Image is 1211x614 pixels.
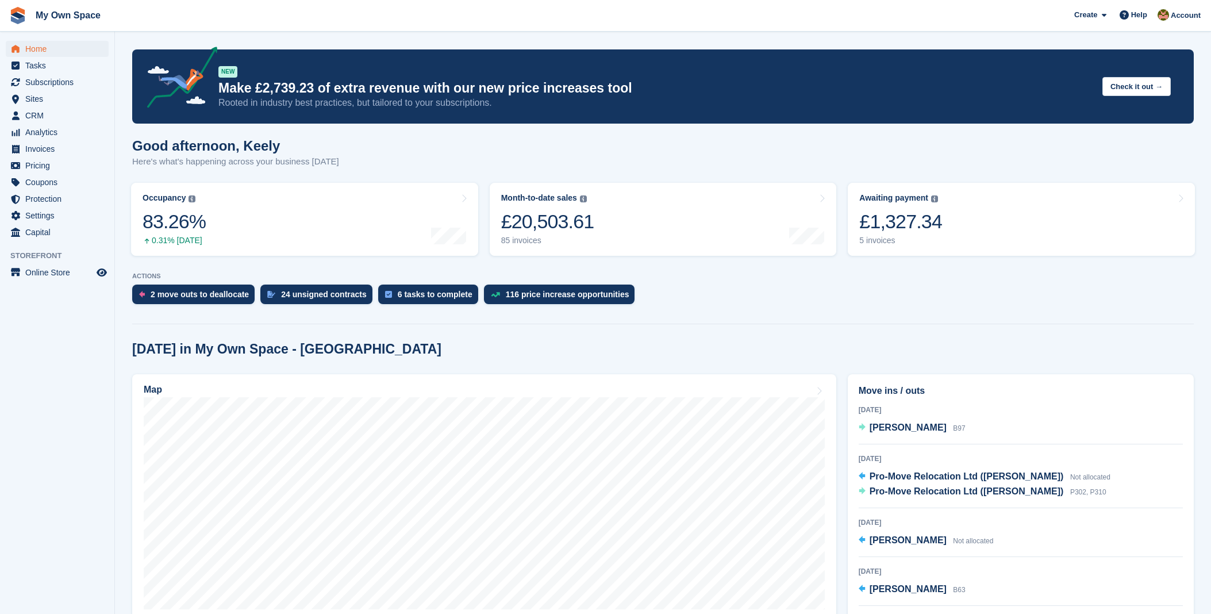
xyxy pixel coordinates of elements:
button: Check it out → [1102,77,1171,96]
a: menu [6,174,109,190]
a: menu [6,158,109,174]
a: [PERSON_NAME] Not allocated [859,534,994,548]
div: 5 invoices [859,236,942,245]
img: icon-info-grey-7440780725fd019a000dd9b08b2336e03edf1995a4989e88bcd33f0948082b44.svg [580,195,587,202]
div: 116 price increase opportunities [506,290,629,299]
div: Month-to-date sales [501,193,577,203]
a: 2 move outs to deallocate [132,285,260,310]
span: [PERSON_NAME] [870,535,947,545]
span: P302, P310 [1070,488,1106,496]
img: Keely Collin [1158,9,1169,21]
a: menu [6,41,109,57]
a: menu [6,74,109,90]
span: Invoices [25,141,94,157]
span: Pro-Move Relocation Ltd ([PERSON_NAME]) [870,471,1064,481]
h2: Move ins / outs [859,384,1183,398]
span: Home [25,41,94,57]
span: Not allocated [1070,473,1110,481]
p: Rooted in industry best practices, but tailored to your subscriptions. [218,97,1093,109]
span: Capital [25,224,94,240]
img: icon-info-grey-7440780725fd019a000dd9b08b2336e03edf1995a4989e88bcd33f0948082b44.svg [931,195,938,202]
a: menu [6,191,109,207]
img: price-adjustments-announcement-icon-8257ccfd72463d97f412b2fc003d46551f7dbcb40ab6d574587a9cd5c0d94... [137,47,218,112]
a: menu [6,57,109,74]
span: Subscriptions [25,74,94,90]
a: menu [6,91,109,107]
span: CRM [25,108,94,124]
div: NEW [218,66,237,78]
span: Account [1171,10,1201,21]
span: Pricing [25,158,94,174]
a: 24 unsigned contracts [260,285,378,310]
img: contract_signature_icon-13c848040528278c33f63329250d36e43548de30e8caae1d1a13099fd9432cc5.svg [267,291,275,298]
div: [DATE] [859,405,1183,415]
div: 24 unsigned contracts [281,290,367,299]
a: Pro-Move Relocation Ltd ([PERSON_NAME]) P302, P310 [859,485,1106,500]
p: ACTIONS [132,273,1194,280]
div: [DATE] [859,566,1183,577]
a: Occupancy 83.26% 0.31% [DATE] [131,183,478,256]
img: icon-info-grey-7440780725fd019a000dd9b08b2336e03edf1995a4989e88bcd33f0948082b44.svg [189,195,195,202]
div: 6 tasks to complete [398,290,472,299]
span: Tasks [25,57,94,74]
p: Make £2,739.23 of extra revenue with our new price increases tool [218,80,1093,97]
a: Awaiting payment £1,327.34 5 invoices [848,183,1195,256]
div: £1,327.34 [859,210,942,233]
div: [DATE] [859,454,1183,464]
a: menu [6,208,109,224]
div: 2 move outs to deallocate [151,290,249,299]
img: stora-icon-8386f47178a22dfd0bd8f6a31ec36ba5ce8667c1dd55bd0f319d3a0aa187defe.svg [9,7,26,24]
a: [PERSON_NAME] B97 [859,421,966,436]
a: menu [6,108,109,124]
div: 85 invoices [501,236,594,245]
span: Pro-Move Relocation Ltd ([PERSON_NAME]) [870,486,1064,496]
a: menu [6,141,109,157]
p: Here's what's happening across your business [DATE] [132,155,339,168]
a: Month-to-date sales £20,503.61 85 invoices [490,183,837,256]
a: menu [6,264,109,281]
span: Help [1131,9,1147,21]
span: [PERSON_NAME] [870,423,947,432]
span: Sites [25,91,94,107]
a: menu [6,124,109,140]
img: price_increase_opportunities-93ffe204e8149a01c8c9dc8f82e8f89637d9d84a8eef4429ea346261dce0b2c0.svg [491,292,500,297]
span: Storefront [10,250,114,262]
span: B97 [953,424,965,432]
h2: Map [144,385,162,395]
span: [PERSON_NAME] [870,584,947,594]
a: Preview store [95,266,109,279]
img: move_outs_to_deallocate_icon-f764333ba52eb49d3ac5e1228854f67142a1ed5810a6f6cc68b1a99e826820c5.svg [139,291,145,298]
span: Coupons [25,174,94,190]
span: Settings [25,208,94,224]
span: Online Store [25,264,94,281]
div: [DATE] [859,517,1183,528]
span: B63 [953,586,965,594]
a: 116 price increase opportunities [484,285,641,310]
a: [PERSON_NAME] B63 [859,582,966,597]
div: 83.26% [143,210,206,233]
h2: [DATE] in My Own Space - [GEOGRAPHIC_DATA] [132,341,441,357]
div: Awaiting payment [859,193,928,203]
a: 6 tasks to complete [378,285,484,310]
h1: Good afternoon, Keely [132,138,339,153]
img: task-75834270c22a3079a89374b754ae025e5fb1db73e45f91037f5363f120a921f8.svg [385,291,392,298]
div: £20,503.61 [501,210,594,233]
div: Occupancy [143,193,186,203]
a: My Own Space [31,6,105,25]
div: 0.31% [DATE] [143,236,206,245]
span: Create [1074,9,1097,21]
span: Not allocated [953,537,993,545]
a: Pro-Move Relocation Ltd ([PERSON_NAME]) Not allocated [859,470,1110,485]
a: menu [6,224,109,240]
span: Protection [25,191,94,207]
span: Analytics [25,124,94,140]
